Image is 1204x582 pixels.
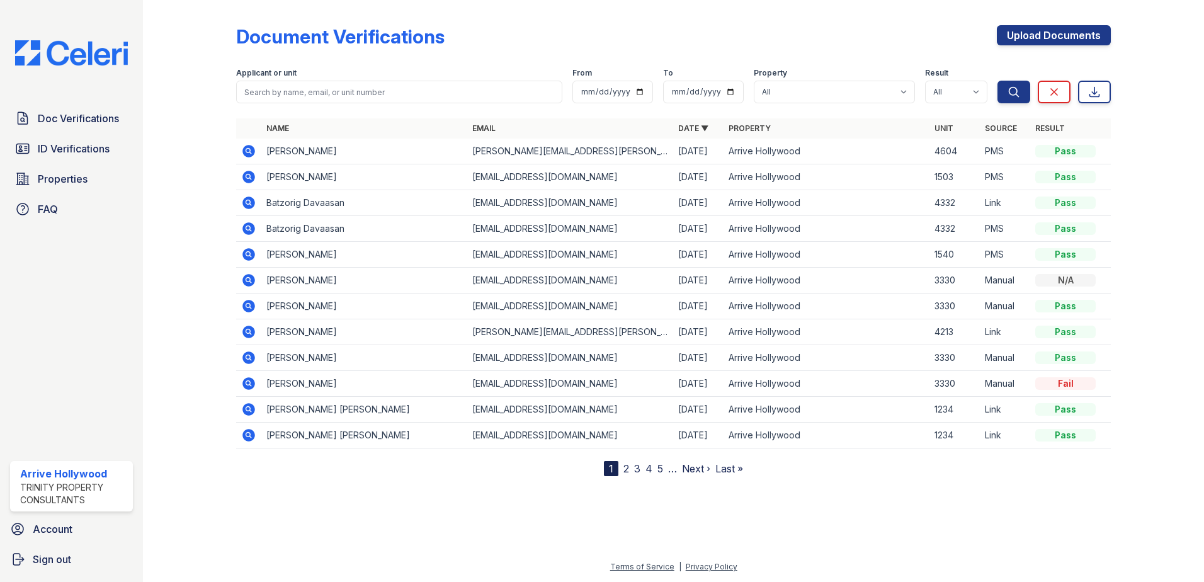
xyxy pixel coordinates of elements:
span: Properties [38,171,88,186]
td: PMS [980,216,1030,242]
td: 3330 [929,294,980,319]
td: 1503 [929,164,980,190]
td: Arrive Hollywood [724,139,929,164]
td: Arrive Hollywood [724,345,929,371]
input: Search by name, email, or unit number [236,81,562,103]
div: Pass [1035,300,1096,312]
div: Document Verifications [236,25,445,48]
button: Sign out [5,547,138,572]
td: 4213 [929,319,980,345]
img: CE_Logo_Blue-a8612792a0a2168367f1c8372b55b34899dd931a85d93a1a3d3e32e68fde9ad4.png [5,40,138,66]
td: Arrive Hollywood [724,294,929,319]
div: N/A [1035,274,1096,287]
label: Applicant or unit [236,68,297,78]
label: From [572,68,592,78]
span: Account [33,522,72,537]
div: Pass [1035,222,1096,235]
td: Link [980,319,1030,345]
a: Property [729,123,771,133]
td: Arrive Hollywood [724,319,929,345]
td: [PERSON_NAME] [PERSON_NAME] [261,423,467,448]
td: [PERSON_NAME] [261,319,467,345]
td: [EMAIL_ADDRESS][DOMAIN_NAME] [467,371,673,397]
div: Pass [1035,351,1096,364]
td: [EMAIL_ADDRESS][DOMAIN_NAME] [467,268,673,294]
td: [PERSON_NAME] [PERSON_NAME] [261,397,467,423]
td: [PERSON_NAME][EMAIL_ADDRESS][PERSON_NAME][DOMAIN_NAME] [467,139,673,164]
td: Arrive Hollywood [724,371,929,397]
td: [EMAIL_ADDRESS][DOMAIN_NAME] [467,216,673,242]
td: [DATE] [673,139,724,164]
a: FAQ [10,197,133,222]
div: Pass [1035,248,1096,261]
div: Arrive Hollywood [20,466,128,481]
td: Arrive Hollywood [724,164,929,190]
td: Arrive Hollywood [724,397,929,423]
td: Arrive Hollywood [724,216,929,242]
td: 4604 [929,139,980,164]
td: Link [980,190,1030,216]
a: 2 [623,462,629,475]
td: 4332 [929,190,980,216]
a: Email [472,123,496,133]
a: 4 [645,462,652,475]
a: Doc Verifications [10,106,133,131]
td: 1234 [929,397,980,423]
a: ID Verifications [10,136,133,161]
a: Terms of Service [610,562,674,571]
span: Sign out [33,552,71,567]
td: [PERSON_NAME][EMAIL_ADDRESS][PERSON_NAME][DOMAIN_NAME] [467,319,673,345]
div: Pass [1035,145,1096,157]
label: To [663,68,673,78]
td: [DATE] [673,242,724,268]
td: Arrive Hollywood [724,190,929,216]
span: Doc Verifications [38,111,119,126]
td: [DATE] [673,190,724,216]
a: Result [1035,123,1065,133]
td: [DATE] [673,294,724,319]
a: Last » [715,462,743,475]
td: [PERSON_NAME] [261,371,467,397]
td: Batzorig Davaasan [261,190,467,216]
td: [EMAIL_ADDRESS][DOMAIN_NAME] [467,397,673,423]
td: 1540 [929,242,980,268]
span: ID Verifications [38,141,110,156]
td: [DATE] [673,345,724,371]
td: [PERSON_NAME] [261,164,467,190]
td: [PERSON_NAME] [261,242,467,268]
a: Source [985,123,1017,133]
a: Privacy Policy [686,562,737,571]
td: [DATE] [673,371,724,397]
span: FAQ [38,202,58,217]
label: Result [925,68,948,78]
span: … [668,461,677,476]
td: 3330 [929,268,980,294]
a: Date ▼ [678,123,708,133]
div: | [679,562,681,571]
td: 3330 [929,345,980,371]
td: [DATE] [673,164,724,190]
td: [EMAIL_ADDRESS][DOMAIN_NAME] [467,294,673,319]
a: Properties [10,166,133,191]
td: [EMAIL_ADDRESS][DOMAIN_NAME] [467,423,673,448]
td: [EMAIL_ADDRESS][DOMAIN_NAME] [467,164,673,190]
td: Arrive Hollywood [724,268,929,294]
td: [DATE] [673,216,724,242]
td: [DATE] [673,319,724,345]
td: Manual [980,294,1030,319]
a: Unit [934,123,953,133]
td: Link [980,423,1030,448]
td: [EMAIL_ADDRESS][DOMAIN_NAME] [467,190,673,216]
div: Pass [1035,326,1096,338]
div: Pass [1035,197,1096,209]
td: [PERSON_NAME] [261,294,467,319]
td: [DATE] [673,423,724,448]
td: Link [980,397,1030,423]
td: PMS [980,139,1030,164]
td: PMS [980,242,1030,268]
div: Pass [1035,403,1096,416]
td: 4332 [929,216,980,242]
td: [EMAIL_ADDRESS][DOMAIN_NAME] [467,345,673,371]
td: [PERSON_NAME] [261,268,467,294]
td: [DATE] [673,397,724,423]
